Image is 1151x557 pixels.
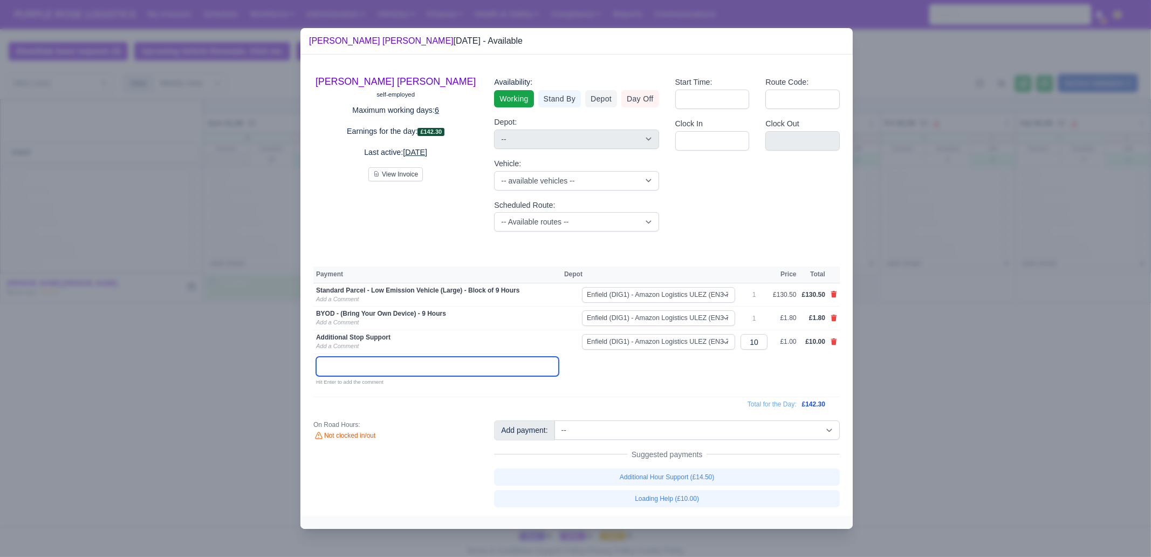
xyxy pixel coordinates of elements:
[741,314,768,323] div: 1
[805,338,825,345] span: £10.00
[494,76,659,89] div: Availability:
[770,267,799,283] th: Price
[494,420,554,440] div: Add payment:
[765,76,809,89] label: Route Code:
[368,167,423,181] button: View Invoice
[675,76,712,89] label: Start Time:
[494,199,555,212] label: Scheduled Route:
[313,420,478,429] div: On Road Hours:
[309,36,454,45] a: [PERSON_NAME] [PERSON_NAME]
[675,118,703,130] label: Clock In
[316,378,559,385] small: Hit Enter to add the comment
[799,267,828,283] th: Total
[621,90,659,107] a: Day Off
[316,296,359,302] a: Add a Comment
[741,290,768,299] div: 1
[316,343,359,349] a: Add a Comment
[313,125,478,138] p: Earnings for the day:
[494,490,840,507] a: Loading Help (£10.00)
[316,309,559,318] div: BYOD - (Bring Your Own Device) - 9 Hours
[309,35,523,47] div: [DATE] - Available
[376,91,415,98] small: self-employed
[403,148,427,157] u: [DATE]
[316,333,559,342] div: Additional Stop Support
[494,158,521,170] label: Vehicle:
[316,286,559,295] div: Standard Parcel - Low Emission Vehicle (Large) - Block of 9 Hours
[770,283,799,307] td: £130.50
[313,104,478,117] p: Maximum working days:
[770,330,799,354] td: £1.00
[313,267,561,283] th: Payment
[313,431,478,441] div: Not clocked in/out
[802,291,825,298] span: £130.50
[435,106,439,114] u: 6
[585,90,617,107] a: Depot
[802,400,825,408] span: £142.30
[561,267,738,283] th: Depot
[765,118,799,130] label: Clock Out
[494,90,533,107] a: Working
[770,307,799,330] td: £1.80
[748,400,797,408] span: Total for the Day:
[627,449,707,460] span: Suggested payments
[316,76,476,87] a: [PERSON_NAME] [PERSON_NAME]
[316,319,359,325] a: Add a Comment
[313,146,478,159] p: Last active:
[494,116,517,128] label: Depot:
[417,128,444,136] span: £142.30
[538,90,581,107] a: Stand By
[809,314,825,322] span: £1.80
[1097,505,1151,557] iframe: Chat Widget
[494,468,840,486] a: Additional Hour Support (£14.50)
